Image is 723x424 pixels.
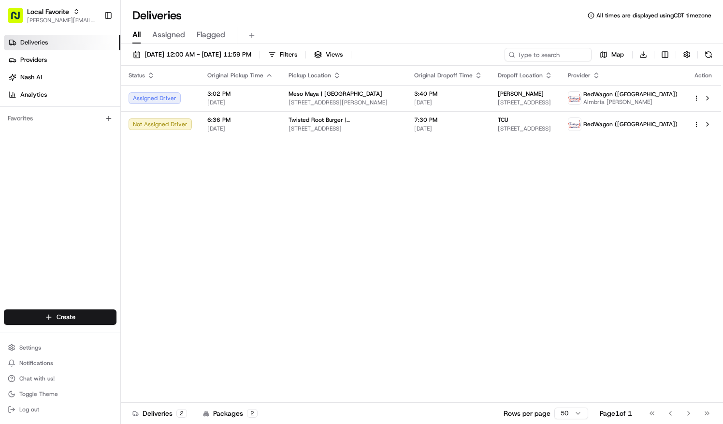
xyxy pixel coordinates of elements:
button: Log out [4,403,116,416]
button: [DATE] 12:00 AM - [DATE] 11:59 PM [129,48,256,61]
span: Deliveries [20,38,48,47]
button: Map [595,48,628,61]
span: 6:36 PM [207,116,273,124]
span: Notifications [19,359,53,367]
button: Filters [264,48,302,61]
span: Status [129,72,145,79]
h1: Deliveries [132,8,182,23]
div: Action [693,72,713,79]
span: TCU [498,116,508,124]
span: Map [611,50,624,59]
button: [PERSON_NAME][EMAIL_ADDRESS][PERSON_NAME][DOMAIN_NAME] [27,16,96,24]
div: 2 [247,409,258,418]
button: Toggle Theme [4,387,116,401]
a: Nash AI [4,70,120,85]
span: Flagged [197,29,225,41]
a: Deliveries [4,35,120,50]
span: [STREET_ADDRESS] [498,125,552,132]
span: Assigned [152,29,185,41]
button: Views [310,48,347,61]
button: Create [4,309,116,325]
span: Settings [19,344,41,351]
img: time_to_eat_nevada_logo [568,92,581,104]
span: Dropoff Location [498,72,543,79]
span: Chat with us! [19,375,55,382]
span: All [132,29,141,41]
div: Deliveries [132,409,187,418]
a: Analytics [4,87,120,102]
button: Local Favorite[PERSON_NAME][EMAIL_ADDRESS][PERSON_NAME][DOMAIN_NAME] [4,4,100,27]
button: Refresh [702,48,715,61]
button: Notifications [4,356,116,370]
p: Rows per page [504,409,550,418]
span: Filters [280,50,297,59]
img: time_to_eat_nevada_logo [568,118,581,131]
span: Pickup Location [289,72,331,79]
span: Twisted Root Burger | [GEOGRAPHIC_DATA] [289,116,399,124]
span: 3:02 PM [207,90,273,98]
span: Nash AI [20,73,42,82]
span: Providers [20,56,47,64]
div: Favorites [4,111,116,126]
span: [DATE] [207,125,273,132]
input: Type to search [505,48,592,61]
span: [PERSON_NAME] [498,90,544,98]
span: 7:30 PM [414,116,482,124]
div: Packages [203,409,258,418]
span: Views [326,50,343,59]
span: [DATE] [207,99,273,106]
button: Chat with us! [4,372,116,385]
a: Providers [4,52,120,68]
span: Original Pickup Time [207,72,263,79]
span: Log out [19,406,39,413]
span: Provider [568,72,591,79]
button: Settings [4,341,116,354]
span: RedWagon ([GEOGRAPHIC_DATA]) [583,90,678,98]
span: RedWagon ([GEOGRAPHIC_DATA]) [583,120,678,128]
span: [STREET_ADDRESS][PERSON_NAME] [289,99,399,106]
span: Original Dropoff Time [414,72,473,79]
span: [DATE] 12:00 AM - [DATE] 11:59 PM [145,50,251,59]
div: 2 [176,409,187,418]
div: Page 1 of 1 [600,409,632,418]
span: [STREET_ADDRESS] [498,99,552,106]
span: Toggle Theme [19,390,58,398]
span: 3:40 PM [414,90,482,98]
span: [DATE] [414,125,482,132]
span: Create [57,313,75,322]
span: Almbria [PERSON_NAME] [583,98,678,106]
span: Analytics [20,90,47,99]
span: All times are displayed using CDT timezone [596,12,711,19]
span: [STREET_ADDRESS] [289,125,399,132]
span: [DATE] [414,99,482,106]
span: Meso Maya | [GEOGRAPHIC_DATA] [289,90,382,98]
button: Local Favorite [27,7,69,16]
